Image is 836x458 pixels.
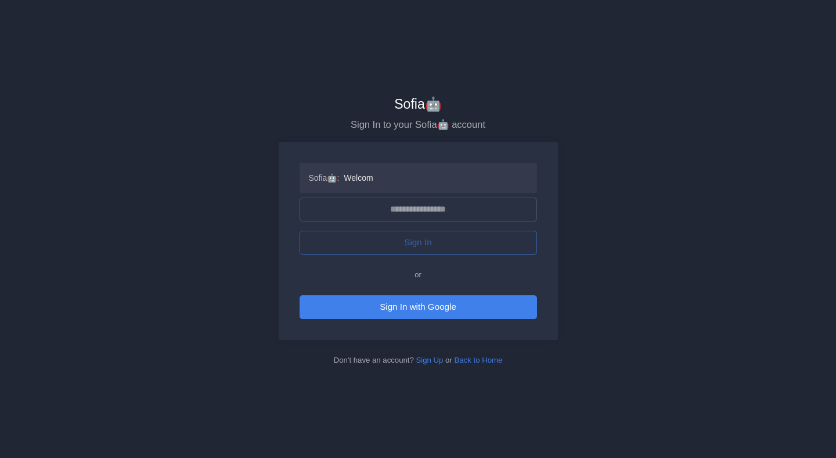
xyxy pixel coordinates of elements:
[300,295,537,319] button: Sign In with Google
[279,117,558,133] p: Sign In to your Sofia🤖 account
[309,172,340,184] strong: Sofia🤖 :
[279,354,558,366] div: Don't have an account? or
[300,269,537,281] div: or
[416,356,444,364] a: Sign Up
[455,356,503,364] a: Back to Home
[279,96,558,113] h2: Sofia🤖
[344,172,373,184] span: Welcom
